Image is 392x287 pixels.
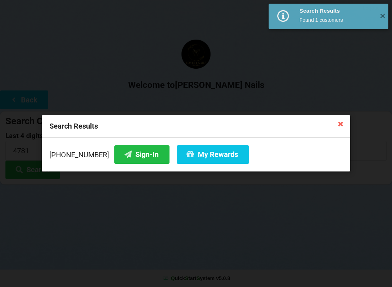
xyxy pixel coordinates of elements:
div: Search Results [42,115,350,138]
div: [PHONE_NUMBER] [49,145,343,164]
div: Found 1 customers [299,16,374,24]
button: My Rewards [177,145,249,164]
button: Sign-In [114,145,170,164]
div: Search Results [299,7,374,15]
